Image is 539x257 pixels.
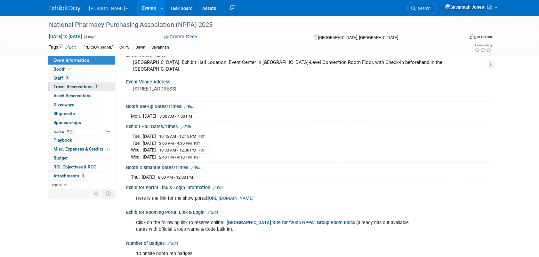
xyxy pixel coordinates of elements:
[48,136,115,144] a: Playbook
[208,196,253,201] a: [URL][DOMAIN_NAME]
[131,140,143,147] td: Tue.
[181,125,191,129] a: Edit
[53,66,73,72] span: Booth
[159,141,192,146] span: 3:00 PM - 4:30 PM
[318,35,398,40] span: [GEOGRAPHIC_DATA], [GEOGRAPHIC_DATA]
[53,173,85,178] span: Attachments
[162,34,200,40] button: Committed
[48,154,115,162] a: Budget
[470,34,476,39] img: Format-Inperson.png
[131,153,143,160] td: Wed.
[49,34,82,39] span: [DATE] [DATE]
[117,44,131,51] div: CAPS
[158,175,193,180] span: 8:00 AM - 12:00 PM
[82,44,115,51] div: [PERSON_NAME]
[102,189,115,198] td: Toggle Event Tabs
[53,146,110,152] span: Misc. Expenses & Credits
[126,183,490,191] div: Exhibitor Portal Link & Login Information:
[126,77,490,85] div: Event Venue Address:
[143,147,156,154] td: [DATE]
[131,133,143,140] td: Tue.
[143,140,156,147] td: [DATE]
[53,129,74,134] span: Tasks
[105,147,110,152] span: 2
[474,44,492,47] div: Event Rating
[53,58,89,63] span: Event Information
[53,155,68,160] span: Budget
[53,102,74,107] span: Giveaways
[81,173,85,178] span: 5
[416,6,430,11] span: Search
[194,155,200,160] span: PST
[159,155,192,160] span: 2:40 PM - 4:10 PM
[53,164,96,169] span: ROI, Objectives & ROO
[126,238,490,247] div: Number of Badges:
[149,44,171,51] div: Savannah
[184,105,195,109] a: Edit
[48,65,115,74] a: Booth
[53,137,72,143] span: Playbook
[131,58,486,74] div: [GEOGRAPHIC_DATA]. Exhibit Hall Location: Event Center in [GEOGRAPHIC_DATA]-Level Convention Room...
[48,145,115,153] a: Misc. Expenses & Credits2
[48,91,115,100] a: Asset Reservations
[65,75,69,80] span: 8
[407,3,437,14] a: Search
[83,35,97,39] span: (3 days)
[49,5,81,12] img: ExhibitDay
[94,84,99,89] span: 1
[47,19,454,31] div: National Pharmacy Purchasing Association (NPPA) 2025
[53,75,69,81] span: Staff
[131,174,142,180] td: Thu.
[227,220,355,225] a: [GEOGRAPHIC_DATA] Site for “2025 NPPA” Group Room Block
[143,153,156,160] td: [DATE]
[426,33,492,43] div: Event Format
[167,241,178,246] a: Edit
[132,192,420,205] div: Here is the link for the show portal:
[48,127,115,136] a: Tasks83%
[131,147,143,154] td: Wed.
[133,44,147,51] div: Dawn
[48,82,115,91] a: Travel Reservations1
[194,142,200,146] span: PST
[159,148,196,152] span: 10:30 AM - 12:00 PM
[191,166,202,170] a: Edit
[53,93,92,98] span: Asset Reservations
[48,56,115,65] a: Event Information
[48,172,115,180] a: Attachments5
[142,174,155,180] td: [DATE]
[126,122,490,130] div: Exhibit Hall Dates/Times:
[49,44,76,51] td: Tags
[66,129,74,134] span: 83%
[48,100,115,109] a: Giveaways
[65,45,76,50] a: Edit
[53,111,75,116] span: Shipments
[198,135,205,139] span: PST
[159,134,196,139] span: 10:45 AM - 12:15 PM
[445,4,484,11] img: Savannah Jones
[62,34,68,39] span: to
[68,67,72,71] i: Booth reservation complete
[159,114,192,119] span: 8:00 AM - 4:00 PM
[198,148,205,152] span: PST
[143,133,156,140] td: [DATE]
[48,163,115,171] a: ROI, Objectives & ROO
[132,216,420,236] div: Click on the following link to reserve online: (already has our available dates with official Gro...
[143,113,156,119] td: [DATE]
[126,163,490,171] div: Booth Dismantle Dates/Times:
[126,207,490,216] div: Exhibitor Rooming Portal Link & Login:
[48,118,115,127] a: Sponsorships
[131,113,143,119] td: Mon.
[477,35,492,39] div: In-Person
[126,102,490,110] div: Booth Set-up Dates/Times:
[53,120,81,125] span: Sponsorships
[91,189,102,198] td: Personalize Event Tab Strip
[48,181,115,189] a: more
[48,109,115,118] a: Shipments
[207,210,218,215] a: Edit
[48,74,115,82] a: Staff8
[52,182,62,187] span: more
[53,84,99,89] span: Travel Reservations
[133,86,271,92] pre: [STREET_ADDRESS]
[213,186,224,190] a: Edit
